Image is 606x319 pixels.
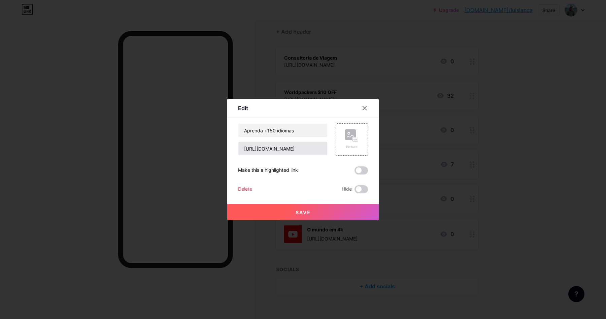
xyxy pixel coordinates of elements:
button: Save [227,204,379,220]
input: URL [238,142,327,155]
div: Delete [238,185,252,193]
span: Hide [342,185,352,193]
div: Picture [345,145,359,150]
div: Edit [238,104,248,112]
input: Title [238,124,327,137]
span: Save [296,210,311,215]
div: Make this a highlighted link [238,166,298,174]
